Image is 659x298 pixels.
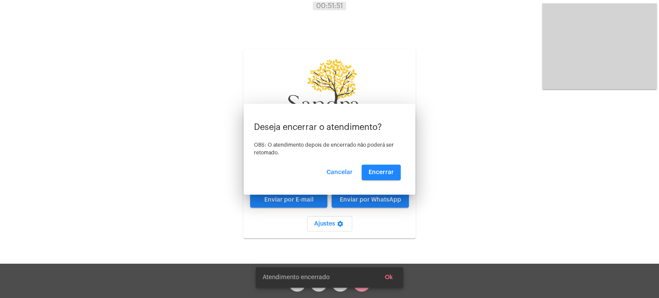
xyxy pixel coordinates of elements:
span: Cancelar [326,169,353,175]
span: Encerrar [369,169,394,175]
span: Enviar por WhatsApp [340,197,401,203]
span: Ok [385,274,393,280]
span: Ajustes [314,221,345,227]
mat-icon: settings [335,220,345,231]
span: 00:51:51 [316,3,343,9]
span: Atendimento encerrado [263,273,329,282]
button: Cancelar [320,165,360,180]
img: 87cae55a-51f6-9edc-6e8c-b06d19cf5cca.png [287,56,372,137]
span: Enviar por E-mail [264,197,314,203]
button: Encerrar [362,165,401,180]
p: Deseja encerrar o atendimento? [254,123,405,132]
span: OBS: O atendimento depois de encerrado não poderá ser retomado. [254,142,394,155]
